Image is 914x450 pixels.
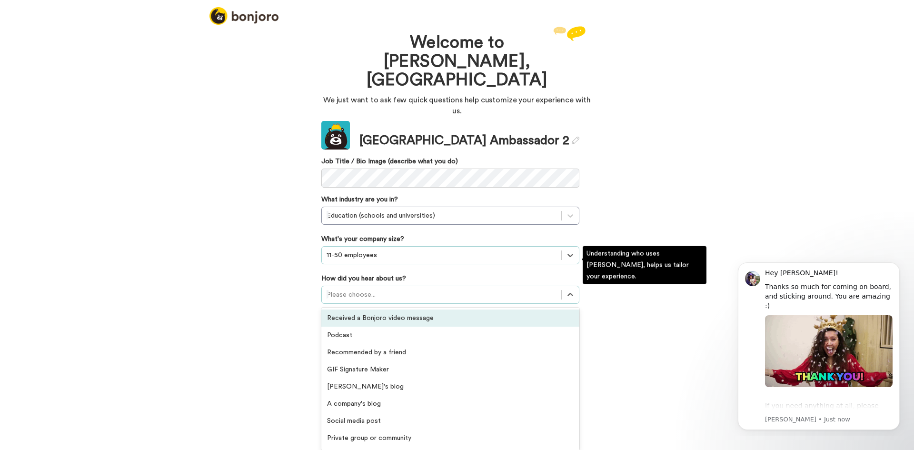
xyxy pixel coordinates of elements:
label: What's your company size? [321,234,404,244]
div: GIF Signature Maker [321,361,579,378]
p: We just want to ask few quick questions help customize your experience with us. [321,95,593,117]
label: How did you hear about us? [321,274,406,283]
div: Private group or community [321,430,579,447]
label: Job Title / Bio Image (describe what you do) [321,157,579,166]
div: Recommended by a friend [321,344,579,361]
label: What industry are you in? [321,195,398,204]
iframe: Intercom notifications message [724,254,914,436]
div: If you need anything at all, please reach out to us here. If you'd rather help yourself first, yo... [41,138,169,185]
div: Received a Bonjoro video message [321,310,579,327]
div: Social media post [321,412,579,430]
img: reply.svg [553,26,586,41]
div: [GEOGRAPHIC_DATA] Ambassador 2 [359,132,579,150]
div: Understanding who uses [PERSON_NAME], helps us tailor your experience. [583,246,706,284]
p: Message from Amy, sent Just now [41,161,169,170]
img: logo_full.png [209,7,278,25]
h1: Welcome to [PERSON_NAME], [GEOGRAPHIC_DATA] [350,33,564,90]
div: [PERSON_NAME]'s blog [321,378,579,395]
div: Podcast [321,327,579,344]
div: A company's blog [321,395,579,412]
